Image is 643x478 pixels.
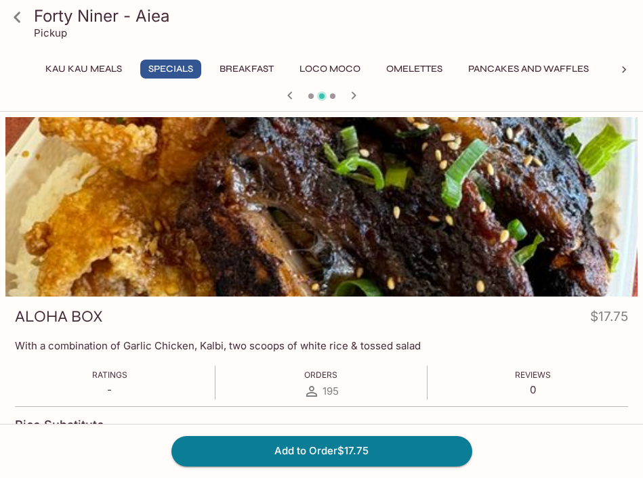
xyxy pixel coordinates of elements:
span: Reviews [515,370,551,380]
button: Omelettes [379,60,450,79]
button: Kau Kau Meals [38,60,129,79]
p: 0 [515,383,551,396]
button: Pancakes and Waffles [461,60,596,79]
p: Pickup [34,26,67,39]
button: Add to Order$17.75 [171,436,472,466]
h4: Rice Substitute [15,418,104,433]
span: 195 [323,385,339,397]
h4: $17.75 [590,306,628,332]
span: Ratings [92,370,127,380]
button: Loco Moco [292,60,368,79]
h3: Forty Niner - Aiea [34,5,632,26]
button: Breakfast [212,60,281,79]
div: ALOHA BOX [5,117,638,297]
span: Orders [304,370,337,380]
h3: ALOHA BOX [15,306,103,327]
button: Specials [140,60,201,79]
p: With a combination of Garlic Chicken, Kalbi, two scoops of white rice & tossed salad [15,339,628,352]
p: - [92,383,127,396]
